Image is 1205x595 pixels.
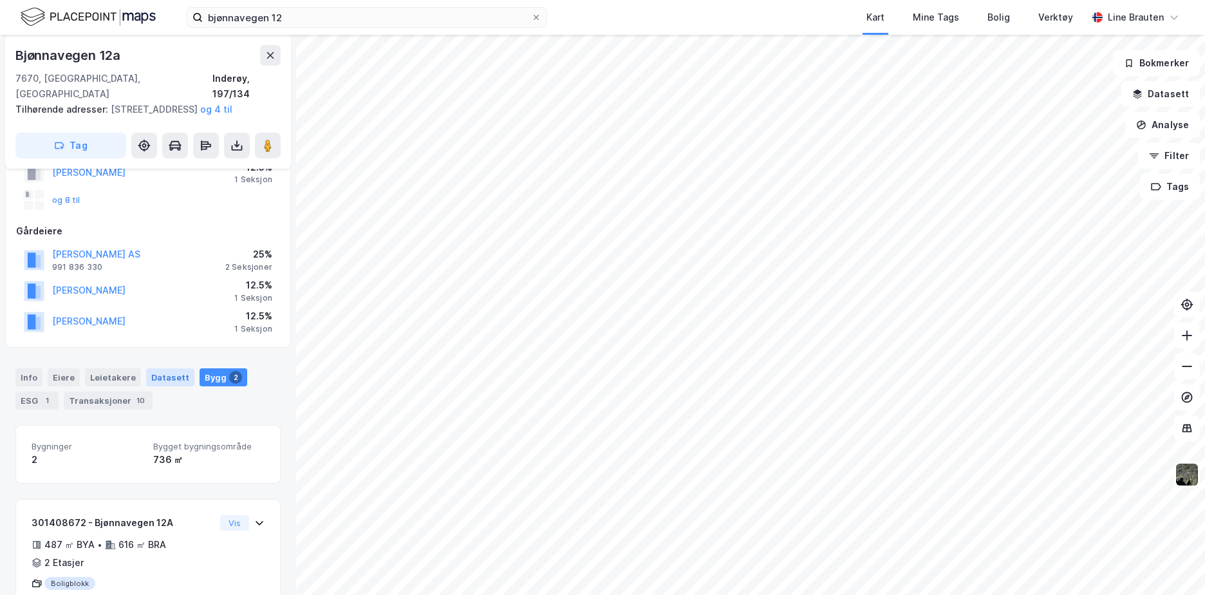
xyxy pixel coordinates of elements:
[15,71,212,102] div: 7670, [GEOGRAPHIC_DATA], [GEOGRAPHIC_DATA]
[234,175,272,185] div: 1 Seksjon
[44,555,84,571] div: 2 Etasjer
[1113,50,1200,76] button: Bokmerker
[41,394,53,407] div: 1
[1121,81,1200,107] button: Datasett
[16,223,280,239] div: Gårdeiere
[1108,10,1164,25] div: Line Brauten
[15,45,123,66] div: Bjønnavegen 12a
[1175,462,1199,487] img: 9k=
[1141,533,1205,595] iframe: Chat Widget
[200,368,247,386] div: Bygg
[32,452,143,467] div: 2
[234,324,272,334] div: 1 Seksjon
[15,392,59,410] div: ESG
[1141,533,1205,595] div: Kontrollprogram for chat
[44,537,95,552] div: 487 ㎡ BYA
[866,10,884,25] div: Kart
[32,515,215,531] div: 301408672 - Bjønnavegen 12A
[220,515,249,531] button: Vis
[1140,174,1200,200] button: Tags
[134,394,147,407] div: 10
[146,368,194,386] div: Datasett
[225,247,272,262] div: 25%
[15,102,270,117] div: [STREET_ADDRESS]
[97,540,102,550] div: •
[153,441,265,452] span: Bygget bygningsområde
[21,6,156,28] img: logo.f888ab2527a4732fd821a326f86c7f29.svg
[64,392,153,410] div: Transaksjoner
[32,441,143,452] span: Bygninger
[234,293,272,303] div: 1 Seksjon
[1138,143,1200,169] button: Filter
[85,368,141,386] div: Leietakere
[52,262,102,272] div: 991 836 330
[48,368,80,386] div: Eiere
[153,452,265,467] div: 736 ㎡
[212,71,281,102] div: Inderøy, 197/134
[1038,10,1073,25] div: Verktøy
[987,10,1010,25] div: Bolig
[913,10,959,25] div: Mine Tags
[15,133,126,158] button: Tag
[234,278,272,293] div: 12.5%
[118,537,166,552] div: 616 ㎡ BRA
[225,262,272,272] div: 2 Seksjoner
[229,371,242,384] div: 2
[15,368,42,386] div: Info
[203,8,531,27] input: Søk på adresse, matrikkel, gårdeiere, leietakere eller personer
[234,308,272,324] div: 12.5%
[15,104,111,115] span: Tilhørende adresser:
[1125,112,1200,138] button: Analyse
